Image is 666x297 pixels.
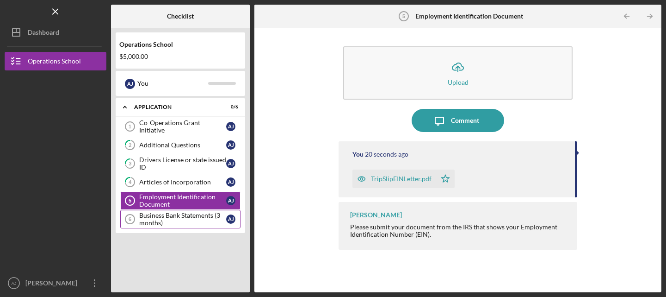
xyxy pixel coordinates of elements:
a: 3Drivers License or state issued IDAJ [120,154,240,173]
a: 1Co-Operations Grant InitiativeAJ [120,117,240,136]
div: A J [125,79,135,89]
tspan: 6 [129,216,131,222]
div: Comment [451,109,479,132]
div: Employment Identification Document [139,193,226,208]
button: TripSlipEINLetter.pdf [352,170,455,188]
b: Employment Identification Document [415,13,523,20]
div: A J [226,159,235,168]
div: [PERSON_NAME] [23,274,83,295]
button: Operations School [5,52,106,70]
tspan: 3 [129,161,131,167]
div: Operations School [28,52,81,73]
tspan: 2 [129,142,131,148]
div: TripSlipEINLetter.pdf [371,175,432,183]
b: Checklist [167,13,194,20]
button: Upload [343,46,573,100]
time: 2025-09-20 22:04 [365,151,408,158]
tspan: 4 [129,179,132,185]
a: 2Additional QuestionsAJ [120,136,240,154]
div: A J [226,177,235,187]
tspan: 1 [129,124,131,129]
div: Business Bank Statements (3 months) [139,212,226,227]
div: Dashboard [28,23,59,44]
div: You [137,76,208,91]
a: 6Business Bank Statements (3 months)AJ [120,210,240,228]
div: A J [226,196,235,205]
tspan: 5 [129,198,131,203]
div: Additional Questions [139,141,226,149]
div: Please submit your document from the IRS that shows your Employment Identification Number (EIN). [350,223,568,238]
button: Dashboard [5,23,106,42]
div: Operations School [119,41,241,48]
div: A J [226,215,235,224]
div: 0 / 6 [222,104,238,110]
div: Drivers License or state issued ID [139,156,226,171]
div: You [352,151,364,158]
div: Articles of Incorporation [139,178,226,186]
div: A J [226,122,235,131]
button: AJ[PERSON_NAME] [5,274,106,292]
div: [PERSON_NAME] [350,211,402,219]
div: Co-Operations Grant Initiative [139,119,226,134]
text: AJ [11,281,16,286]
div: Application [134,104,215,110]
div: A J [226,140,235,150]
a: 5Employment Identification DocumentAJ [120,191,240,210]
tspan: 5 [402,13,405,19]
div: $5,000.00 [119,53,241,60]
button: Comment [412,109,504,132]
a: 4Articles of IncorporationAJ [120,173,240,191]
div: Upload [448,79,469,86]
